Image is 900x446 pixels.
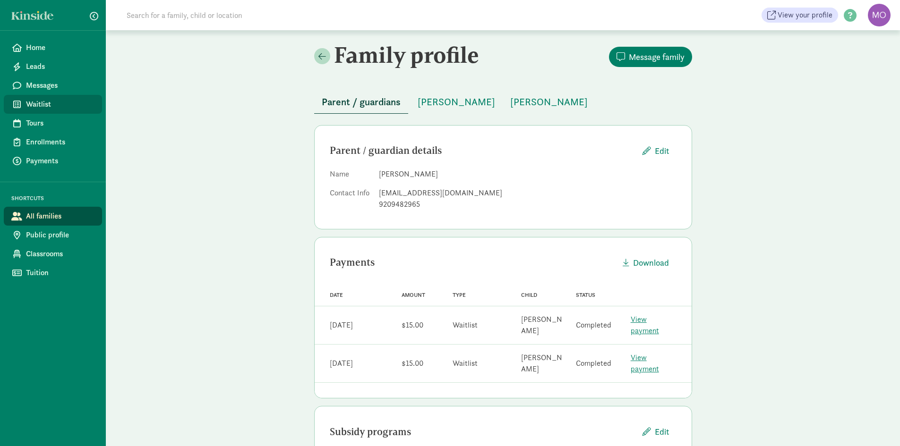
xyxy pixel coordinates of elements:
span: Waitlist [26,99,94,110]
span: Home [26,42,94,53]
button: Message family [609,47,692,67]
span: Classrooms [26,248,94,260]
span: Download [633,256,669,269]
a: Public profile [4,226,102,244]
h2: Family profile [314,42,501,68]
span: Parent / guardians [322,94,401,109]
div: Parent / guardian details [330,143,635,158]
dt: Name [330,168,371,184]
div: Subsidy programs [330,424,635,439]
a: [PERSON_NAME] [503,97,595,108]
dt: Contact Info [330,187,371,214]
a: [PERSON_NAME] [410,97,503,108]
div: Waitlist [453,320,478,331]
span: Child [521,292,537,298]
a: Parent / guardians [314,97,408,108]
a: Classrooms [4,244,102,263]
span: Edit [655,425,669,438]
a: Leads [4,57,102,76]
div: [PERSON_NAME] [521,352,565,375]
a: View your profile [762,8,838,23]
span: [PERSON_NAME] [510,94,588,109]
button: [PERSON_NAME] [410,91,503,113]
button: [PERSON_NAME] [503,91,595,113]
span: All families [26,210,94,222]
div: Payments [330,255,615,270]
span: Leads [26,61,94,72]
div: $15.00 [402,320,423,331]
span: Type [453,292,466,298]
div: 9209482965 [379,199,677,210]
span: View your profile [778,9,832,21]
dd: [PERSON_NAME] [379,168,677,180]
span: Tours [26,118,94,129]
a: Tuition [4,263,102,282]
a: Waitlist [4,95,102,114]
span: Status [576,292,595,298]
span: Message family [629,50,685,63]
div: Completed [576,320,611,331]
span: Date [330,292,343,298]
div: [DATE] [330,320,353,331]
span: Tuition [26,267,94,278]
a: View payment [631,314,659,336]
div: [PERSON_NAME] [521,314,565,337]
a: Home [4,38,102,57]
span: [PERSON_NAME] [418,94,495,109]
button: Download [615,252,677,273]
span: Public profile [26,229,94,241]
div: [DATE] [330,358,353,369]
span: Messages [26,80,94,91]
button: Edit [635,421,677,442]
a: Enrollments [4,133,102,151]
iframe: Chat Widget [853,401,900,446]
a: Payments [4,151,102,170]
span: Payments [26,155,94,167]
a: View payment [631,353,659,374]
div: $15.00 [402,358,423,369]
a: All families [4,207,102,226]
button: Edit [635,141,677,161]
span: Enrollments [26,136,94,148]
a: Tours [4,114,102,133]
input: Search for a family, child or location [121,6,386,25]
div: [EMAIL_ADDRESS][DOMAIN_NAME] [379,187,677,199]
a: Messages [4,76,102,95]
button: Parent / guardians [314,91,408,114]
span: Edit [655,144,669,157]
div: Completed [576,358,611,369]
span: Amount [402,292,425,298]
div: Waitlist [453,358,478,369]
